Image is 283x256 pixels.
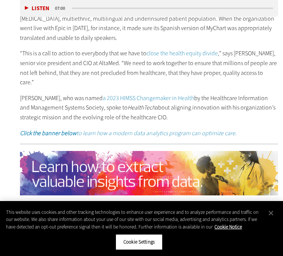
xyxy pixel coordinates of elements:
[215,224,242,230] a: More information about your privacy
[20,49,278,87] p: “This is a call to action to everybody that we have to ,” says [PERSON_NAME], senior vice preside...
[20,93,278,122] p: [PERSON_NAME], who was named by the Healthcare Information and Management Systems Society, spoke ...
[263,205,279,221] button: Close
[25,6,49,12] button: Listen
[128,104,155,111] em: HealthTech
[146,49,218,57] a: close the health equity divide
[76,129,237,137] em: to learn how a modern data analytics program can optimize care.
[20,129,76,137] em: Click the banner below
[54,5,71,12] div: duration
[103,94,194,102] a: a 2023 HIMSS Changemaker in Health
[20,151,278,195] img: Optimizing Care WP
[6,209,263,231] div: This website uses cookies and other tracking technologies to enhance user experience and to analy...
[116,234,163,250] button: Cookie Settings
[20,129,237,137] a: Click the banner belowto learn how a modern data analytics program can optimize care.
